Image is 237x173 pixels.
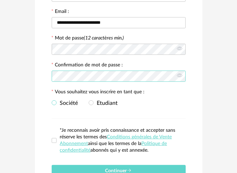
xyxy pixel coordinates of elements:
[84,36,124,41] i: (12 caractères min.)
[55,36,124,41] label: Mot de passe
[60,128,176,153] span: *Je reconnais avoir pris connaissance et accepter sans réserve les termes des ainsi que les terme...
[60,141,167,153] a: Politique de confidentialité
[52,89,145,96] label: Vous souhaitez vous inscrire en tant que :
[52,9,69,15] label: Email :
[52,63,123,69] label: Confirmation de mot de passe :
[60,135,172,146] a: Conditions générales de Vente Abonnement
[57,100,78,106] span: Société
[94,100,118,106] span: Etudiant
